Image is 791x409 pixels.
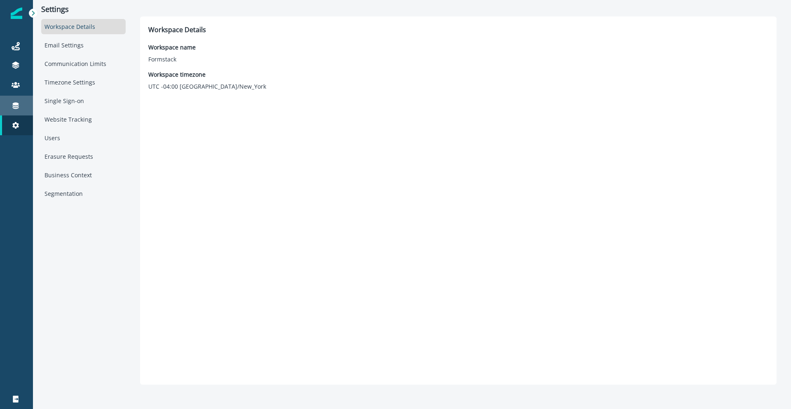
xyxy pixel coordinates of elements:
p: UTC -04:00 [GEOGRAPHIC_DATA]/New_York [148,82,266,91]
div: Erasure Requests [41,149,126,164]
div: Timezone Settings [41,75,126,90]
div: Business Context [41,167,126,183]
div: Workspace Details [41,19,126,34]
p: Formstack [148,55,196,63]
p: Settings [41,5,126,14]
div: Single Sign-on [41,93,126,108]
div: Communication Limits [41,56,126,71]
p: Workspace Details [148,25,768,35]
img: Inflection [11,7,22,19]
p: Workspace timezone [148,70,266,79]
div: Email Settings [41,38,126,53]
p: Workspace name [148,43,196,52]
div: Website Tracking [41,112,126,127]
div: Users [41,130,126,146]
div: Segmentation [41,186,126,201]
